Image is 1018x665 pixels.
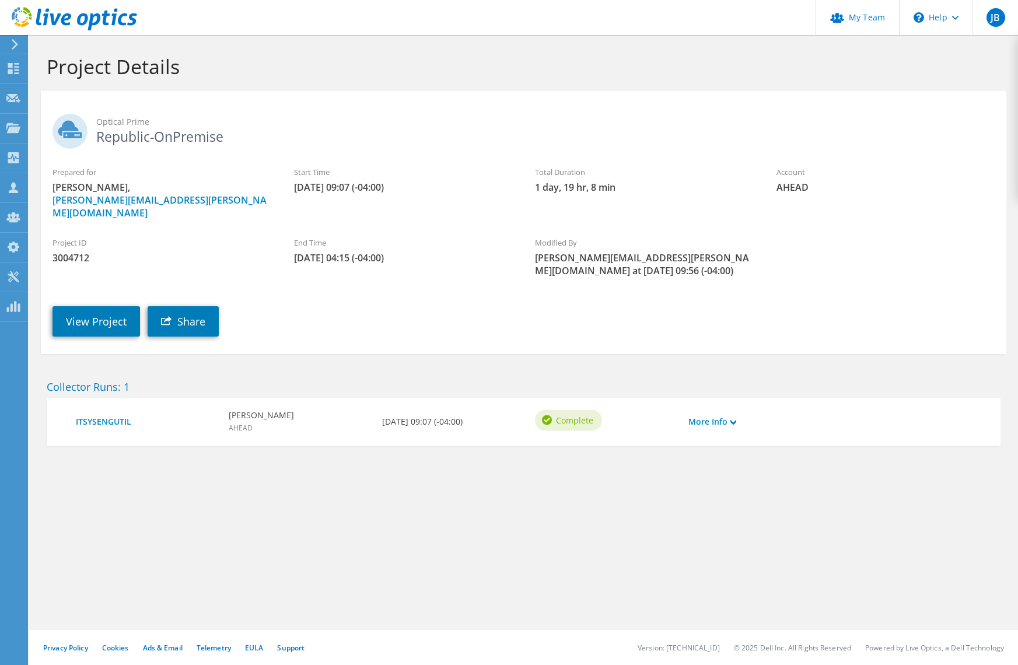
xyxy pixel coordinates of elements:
h1: Project Details [47,54,995,79]
li: © 2025 Dell Inc. All Rights Reserved [734,643,851,653]
a: View Project [53,306,140,337]
label: Start Time [294,166,512,178]
h2: Republic-OnPremise [53,114,995,143]
span: [PERSON_NAME][EMAIL_ADDRESS][PERSON_NAME][DOMAIN_NAME] at [DATE] 09:56 (-04:00) [535,251,753,277]
label: Modified By [535,237,753,249]
a: ITSYSENGUTIL [76,415,217,428]
a: EULA [245,643,263,653]
a: Ads & Email [143,643,183,653]
span: AHEAD [776,181,995,194]
span: [DATE] 09:07 (-04:00) [294,181,512,194]
label: Account [776,166,995,178]
li: Powered by Live Optics, a Dell Technology [865,643,1004,653]
span: AHEAD [229,423,253,433]
span: 3004712 [53,251,271,264]
a: Cookies [102,643,129,653]
b: [DATE] 09:07 (-04:00) [382,415,463,428]
a: Privacy Policy [43,643,88,653]
label: Prepared for [53,166,271,178]
a: More Info [688,415,736,428]
span: [DATE] 04:15 (-04:00) [294,251,512,264]
label: Total Duration [535,166,753,178]
span: JB [986,8,1005,27]
a: Support [277,643,305,653]
span: [PERSON_NAME], [53,181,271,219]
span: Complete [556,414,593,426]
a: Telemetry [197,643,231,653]
label: End Time [294,237,512,249]
h2: Collector Runs: 1 [47,380,1000,393]
svg: \n [914,12,924,23]
label: Project ID [53,237,271,249]
li: Version: [TECHNICAL_ID] [638,643,720,653]
a: [PERSON_NAME][EMAIL_ADDRESS][PERSON_NAME][DOMAIN_NAME] [53,194,267,219]
a: Share [148,306,219,337]
span: 1 day, 19 hr, 8 min [535,181,753,194]
span: Optical Prime [96,116,995,128]
b: [PERSON_NAME] [229,409,294,422]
